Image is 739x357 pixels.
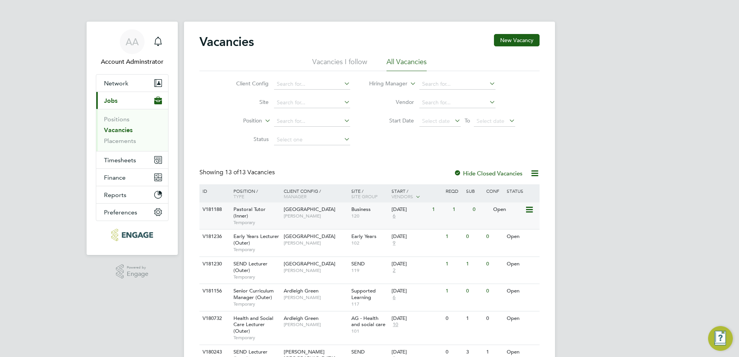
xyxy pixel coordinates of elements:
div: Open [505,311,538,326]
span: Timesheets [104,156,136,164]
span: Finance [104,174,126,181]
button: Jobs [96,92,168,109]
div: Conf [484,184,504,197]
input: Search for... [274,116,350,127]
span: [GEOGRAPHIC_DATA] [284,206,335,212]
span: SEND Lecturer (Outer) [233,260,267,274]
div: 1 [464,311,484,326]
input: Select one [274,134,350,145]
div: Open [505,229,538,244]
div: Jobs [96,109,168,151]
span: 117 [351,301,388,307]
div: 1 [451,202,471,217]
span: AG - Health and social care [351,315,385,328]
label: Vendor [369,99,414,105]
div: 0 [484,284,504,298]
span: Site Group [351,193,378,199]
img: protocol-logo-retina.png [111,229,153,241]
div: [DATE] [392,315,442,322]
span: Jobs [104,97,117,104]
nav: Main navigation [87,22,178,255]
div: 0 [484,257,504,271]
label: Start Date [369,117,414,124]
label: Hiring Manager [363,80,407,88]
div: Client Config / [282,184,349,203]
span: Business [351,206,371,212]
span: Reports [104,191,126,199]
div: V181156 [201,284,228,298]
button: Preferences [96,204,168,221]
input: Search for... [274,97,350,108]
a: AAAccount Adminstrator [96,29,169,66]
div: [DATE] [392,288,442,294]
span: [PERSON_NAME] [284,267,347,274]
span: Supported Learning [351,287,376,301]
span: Type [233,193,244,199]
button: Engage Resource Center [708,326,733,351]
span: Pastoral Tutor (Inner) [233,206,266,219]
input: Search for... [419,97,496,108]
div: Open [505,284,538,298]
span: SEND [351,260,365,267]
span: 9 [392,240,397,246]
span: [PERSON_NAME] [284,240,347,246]
span: 13 Vacancies [225,168,275,176]
span: [GEOGRAPHIC_DATA] [284,233,335,240]
div: [DATE] [392,261,442,267]
label: Client Config [224,80,269,87]
span: [PERSON_NAME] [284,321,347,328]
div: Open [505,257,538,271]
li: All Vacancies [387,57,427,71]
span: [GEOGRAPHIC_DATA] [284,260,335,267]
span: Vendors [392,193,413,199]
div: 1 [444,229,464,244]
div: Site / [349,184,390,203]
span: Health and Social Care Lecturer (Outer) [233,315,273,335]
div: V180732 [201,311,228,326]
label: Position [218,117,262,125]
div: 1 [444,284,464,298]
div: 0 [484,311,504,326]
span: 10 [392,321,399,328]
input: Search for... [274,79,350,90]
span: AA [126,37,139,47]
button: Reports [96,186,168,203]
label: Status [224,136,269,143]
div: 0 [464,229,484,244]
span: To [462,116,472,126]
div: Reqd [444,184,464,197]
label: Hide Closed Vacancies [454,170,523,177]
button: Finance [96,169,168,186]
span: Manager [284,193,306,199]
button: Network [96,75,168,92]
span: 119 [351,267,388,274]
div: 0 [484,229,504,244]
span: Network [104,80,128,87]
div: Status [505,184,538,197]
span: Powered by [127,264,148,271]
div: [DATE] [392,233,442,240]
span: Engage [127,271,148,277]
a: Vacancies [104,126,133,134]
div: V181236 [201,229,228,244]
a: Placements [104,137,136,144]
span: Early Years Lecturer (Outer) [233,233,279,246]
div: [DATE] [392,349,442,355]
div: 0 [444,311,464,326]
input: Search for... [419,79,496,90]
span: SEND [351,348,365,355]
span: 6 [392,294,397,301]
span: 2 [392,267,397,274]
label: Site [224,99,269,105]
div: Start / [390,184,444,204]
div: V181230 [201,257,228,271]
div: 0 [464,284,484,298]
span: Temporary [233,274,280,280]
div: Open [491,202,525,217]
span: [PERSON_NAME] [284,213,347,219]
li: Vacancies I follow [312,57,367,71]
div: 0 [471,202,491,217]
span: Select date [477,117,504,124]
span: Temporary [233,335,280,341]
button: New Vacancy [494,34,540,46]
